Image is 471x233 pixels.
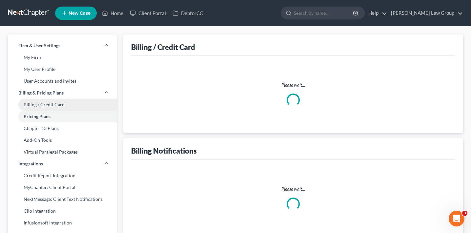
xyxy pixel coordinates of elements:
a: Firm & User Settings [8,40,117,52]
a: My Firm [8,52,117,63]
a: Infusionsoft Integration [8,217,117,229]
input: Search by name... [294,7,354,19]
a: User Accounts and Invites [8,75,117,87]
div: Billing / Credit Card [131,42,195,52]
p: Please wait... [136,82,450,88]
a: My User Profile [8,63,117,75]
a: Credit Report Integration [8,170,117,181]
iframe: Intercom live chat [449,211,464,226]
a: Billing / Credit Card [8,99,117,111]
a: NextMessage: Client Text Notifications [8,193,117,205]
p: Please wait... [136,186,450,192]
a: MyChapter: Client Portal [8,181,117,193]
a: Clio Integration [8,205,117,217]
a: Billing & Pricing Plans [8,87,117,99]
a: Help [365,7,387,19]
div: Billing Notifications [131,146,197,156]
a: [PERSON_NAME] Law Group [388,7,463,19]
a: Pricing Plans [8,111,117,122]
span: Billing & Pricing Plans [18,90,64,96]
a: Home [99,7,127,19]
a: DebtorCC [169,7,206,19]
span: 3 [462,211,467,216]
span: Integrations [18,160,43,167]
span: New Case [69,11,91,16]
a: Chapter 13 Plans [8,122,117,134]
a: Virtual Paralegal Packages [8,146,117,158]
a: Client Portal [127,7,169,19]
span: Firm & User Settings [18,42,60,49]
a: Integrations [8,158,117,170]
a: Add-On Tools [8,134,117,146]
